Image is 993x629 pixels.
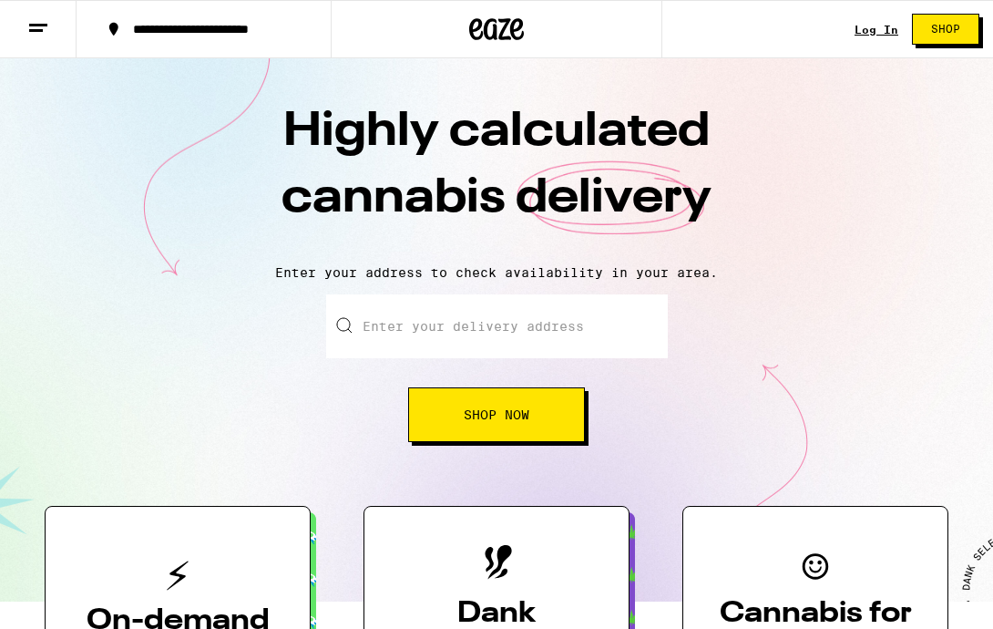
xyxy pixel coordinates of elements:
[898,14,993,45] a: Shop
[464,408,529,421] span: Shop Now
[18,265,975,280] p: Enter your address to check availability in your area.
[178,99,815,251] h1: Highly calculated cannabis delivery
[931,24,960,35] span: Shop
[408,387,585,442] button: Shop Now
[326,294,668,358] input: Enter your delivery address
[912,14,979,45] button: Shop
[855,24,898,36] a: Log In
